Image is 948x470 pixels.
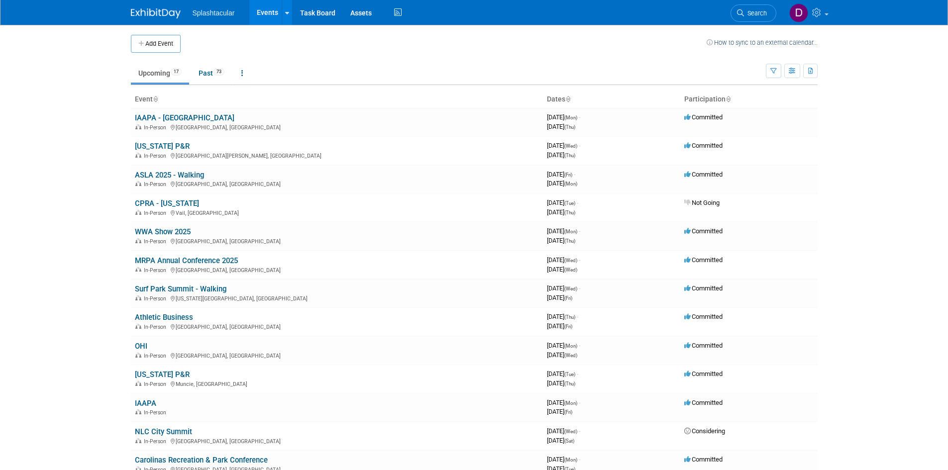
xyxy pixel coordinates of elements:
[135,456,268,465] a: Carolinas Recreation & Park Conference
[135,142,190,151] a: [US_STATE] P&R
[579,227,580,235] span: -
[144,438,169,445] span: In-Person
[144,210,169,216] span: In-Person
[547,456,580,463] span: [DATE]
[684,427,725,435] span: Considering
[579,399,580,406] span: -
[135,379,539,387] div: Muncie, [GEOGRAPHIC_DATA]
[135,437,539,445] div: [GEOGRAPHIC_DATA], [GEOGRAPHIC_DATA]
[564,143,577,149] span: (Wed)
[547,256,580,264] span: [DATE]
[543,91,680,108] th: Dates
[564,324,572,329] span: (Fri)
[577,370,578,377] span: -
[731,4,776,22] a: Search
[579,284,580,292] span: -
[564,457,577,463] span: (Mon)
[684,199,720,206] span: Not Going
[684,370,723,377] span: Committed
[135,238,141,243] img: In-Person Event
[193,9,235,17] span: Splashtacular
[564,200,575,206] span: (Tue)
[135,237,539,245] div: [GEOGRAPHIC_DATA], [GEOGRAPHIC_DATA]
[789,3,808,22] img: Drew Ford
[131,8,181,18] img: ExhibitDay
[547,284,580,292] span: [DATE]
[564,286,577,291] span: (Wed)
[135,313,193,322] a: Athletic Business
[547,208,575,216] span: [DATE]
[171,68,182,76] span: 17
[191,64,232,83] a: Past73
[135,324,141,329] img: In-Person Event
[135,151,539,159] div: [GEOGRAPHIC_DATA][PERSON_NAME], [GEOGRAPHIC_DATA]
[579,342,580,349] span: -
[547,113,580,121] span: [DATE]
[135,199,199,208] a: CPRA - [US_STATE]
[131,91,543,108] th: Event
[564,181,577,187] span: (Mon)
[564,438,574,444] span: (Sat)
[213,68,224,76] span: 73
[564,314,575,320] span: (Thu)
[135,123,539,131] div: [GEOGRAPHIC_DATA], [GEOGRAPHIC_DATA]
[564,210,575,215] span: (Thu)
[547,199,578,206] span: [DATE]
[144,353,169,359] span: In-Person
[144,409,169,416] span: In-Person
[547,437,574,444] span: [DATE]
[564,353,577,358] span: (Wed)
[744,9,767,17] span: Search
[564,115,577,120] span: (Mon)
[564,409,572,415] span: (Fri)
[726,95,731,103] a: Sort by Participation Type
[144,153,169,159] span: In-Person
[579,256,580,264] span: -
[547,313,578,320] span: [DATE]
[144,381,169,387] span: In-Person
[144,124,169,131] span: In-Person
[135,438,141,443] img: In-Person Event
[547,123,575,130] span: [DATE]
[135,399,156,408] a: IAAPA
[684,171,723,178] span: Committed
[135,351,539,359] div: [GEOGRAPHIC_DATA], [GEOGRAPHIC_DATA]
[564,258,577,263] span: (Wed)
[144,181,169,188] span: In-Person
[564,372,575,377] span: (Tue)
[547,266,577,273] span: [DATE]
[684,399,723,406] span: Committed
[144,295,169,302] span: In-Person
[564,172,572,178] span: (Fri)
[547,379,575,387] span: [DATE]
[547,427,580,435] span: [DATE]
[564,400,577,406] span: (Mon)
[135,267,141,272] img: In-Person Event
[135,181,141,186] img: In-Person Event
[564,229,577,234] span: (Mon)
[579,427,580,435] span: -
[131,64,189,83] a: Upcoming17
[577,199,578,206] span: -
[135,409,141,414] img: In-Person Event
[707,39,818,46] a: How to sync to an external calendar...
[684,256,723,264] span: Committed
[684,342,723,349] span: Committed
[547,142,580,149] span: [DATE]
[547,399,580,406] span: [DATE]
[547,322,572,330] span: [DATE]
[135,294,539,302] div: [US_STATE][GEOGRAPHIC_DATA], [GEOGRAPHIC_DATA]
[135,180,539,188] div: [GEOGRAPHIC_DATA], [GEOGRAPHIC_DATA]
[135,153,141,158] img: In-Person Event
[135,171,204,180] a: ASLA 2025 - Walking
[135,381,141,386] img: In-Person Event
[564,238,575,244] span: (Thu)
[565,95,570,103] a: Sort by Start Date
[547,342,580,349] span: [DATE]
[684,313,723,320] span: Committed
[577,313,578,320] span: -
[135,208,539,216] div: Vail, [GEOGRAPHIC_DATA]
[135,370,190,379] a: [US_STATE] P&R
[547,294,572,301] span: [DATE]
[547,151,575,159] span: [DATE]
